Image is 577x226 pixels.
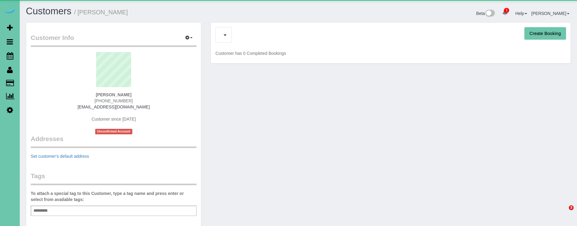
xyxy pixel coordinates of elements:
[531,11,569,16] a: [PERSON_NAME]
[95,129,132,134] span: Unconfirmed Account
[215,50,566,56] p: Customer has 0 Completed Bookings
[4,6,16,15] img: Automaid Logo
[92,117,136,122] span: Customer since [DATE]
[524,27,566,40] button: Create Booking
[74,9,128,16] small: / [PERSON_NAME]
[515,11,527,16] a: Help
[96,92,131,97] strong: [PERSON_NAME]
[504,8,509,13] span: 1
[95,98,133,103] span: [PHONE_NUMBER]
[499,6,511,19] a: 1
[476,11,495,16] a: Beta
[31,154,89,159] a: Set customer's default address
[31,190,196,203] label: To attach a special tag to this Customer, type a tag name and press enter or select from availabl...
[556,205,571,220] iframe: Intercom live chat
[31,33,196,47] legend: Customer Info
[31,171,196,185] legend: Tags
[485,10,495,18] img: New interface
[78,104,150,109] a: [EMAIL_ADDRESS][DOMAIN_NAME]
[569,205,574,210] span: 3
[26,6,71,16] a: Customers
